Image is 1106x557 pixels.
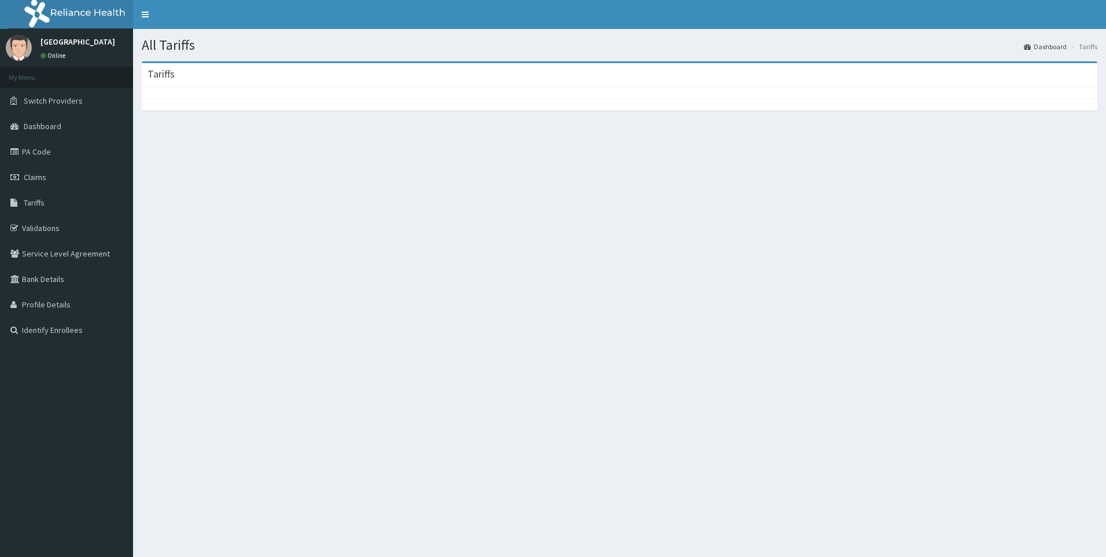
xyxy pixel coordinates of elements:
[142,38,1097,53] h1: All Tariffs
[24,197,45,208] span: Tariffs
[24,172,46,182] span: Claims
[148,69,175,79] h3: Tariffs
[24,96,83,106] span: Switch Providers
[40,38,115,46] p: [GEOGRAPHIC_DATA]
[1068,42,1097,52] li: Tariffs
[24,121,61,131] span: Dashboard
[40,52,68,60] a: Online
[1024,42,1067,52] a: Dashboard
[6,35,32,61] img: User Image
